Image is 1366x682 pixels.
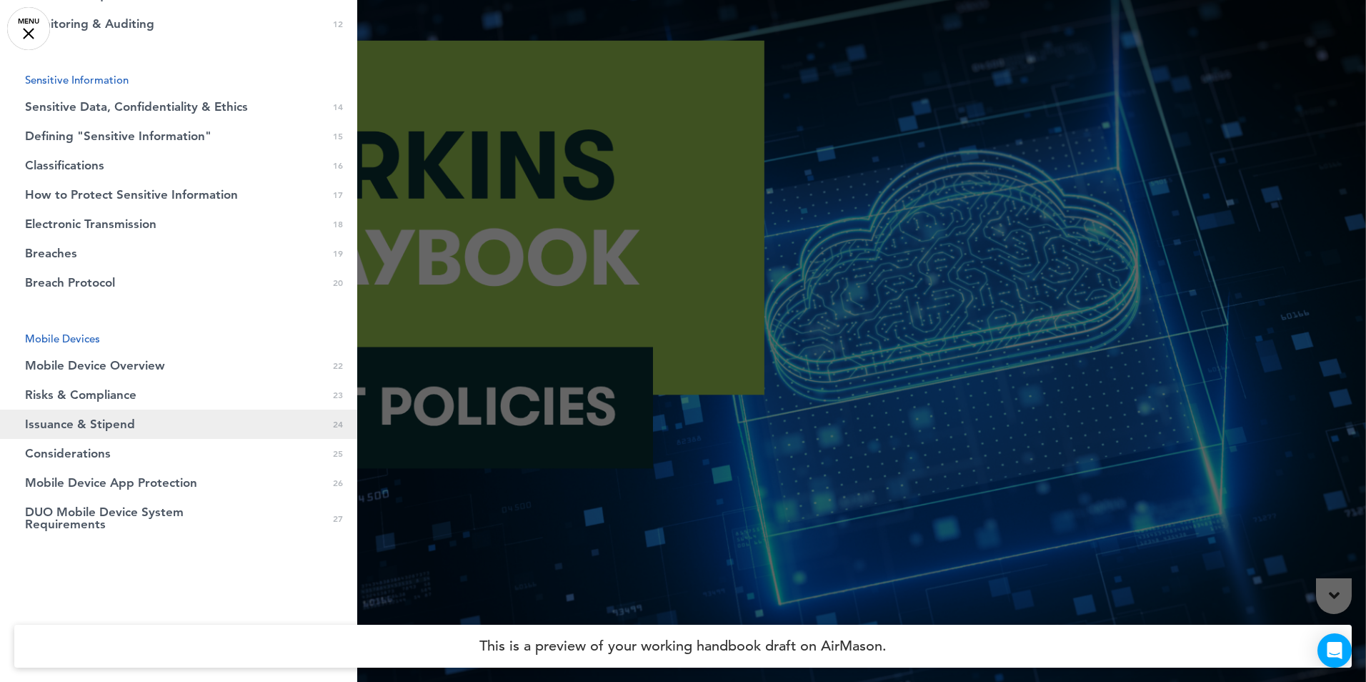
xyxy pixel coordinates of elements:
[1317,633,1352,668] div: Open Intercom Messenger
[25,506,261,530] span: DUO Mobile Device System Requirements
[333,189,343,201] span: 17
[25,477,197,489] span: Mobile Device App Protection
[25,159,104,172] span: Classifications
[333,448,343,460] span: 25
[25,360,165,372] span: Mobile Device Overview
[25,277,115,289] span: Breach Protocol
[25,247,77,260] span: Breaches
[25,218,156,230] span: Electronic Transmission
[333,18,343,30] span: 12
[25,448,111,460] span: Considerations
[333,418,343,430] span: 24
[25,189,238,201] span: How to Protect Sensitive Information
[25,418,135,430] span: Issuance & Stipend
[25,130,211,142] span: Defining
[25,18,154,30] span: Monitoring & Auditing
[333,218,343,230] span: 18
[333,159,343,172] span: 16
[25,389,136,401] span: Risks & Compliance
[14,625,1352,668] h4: This is a preview of your working handbook draft on AirMason.
[333,247,343,260] span: 19
[333,477,343,489] span: 26
[333,101,343,113] span: 14
[333,513,343,525] span: 27
[333,360,343,372] span: 22
[25,101,248,113] span: Sensitive Data, Confidentiality & Ethics
[333,130,343,142] span: 15
[333,277,343,289] span: 20
[7,7,50,50] a: MENU
[333,389,343,401] span: 23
